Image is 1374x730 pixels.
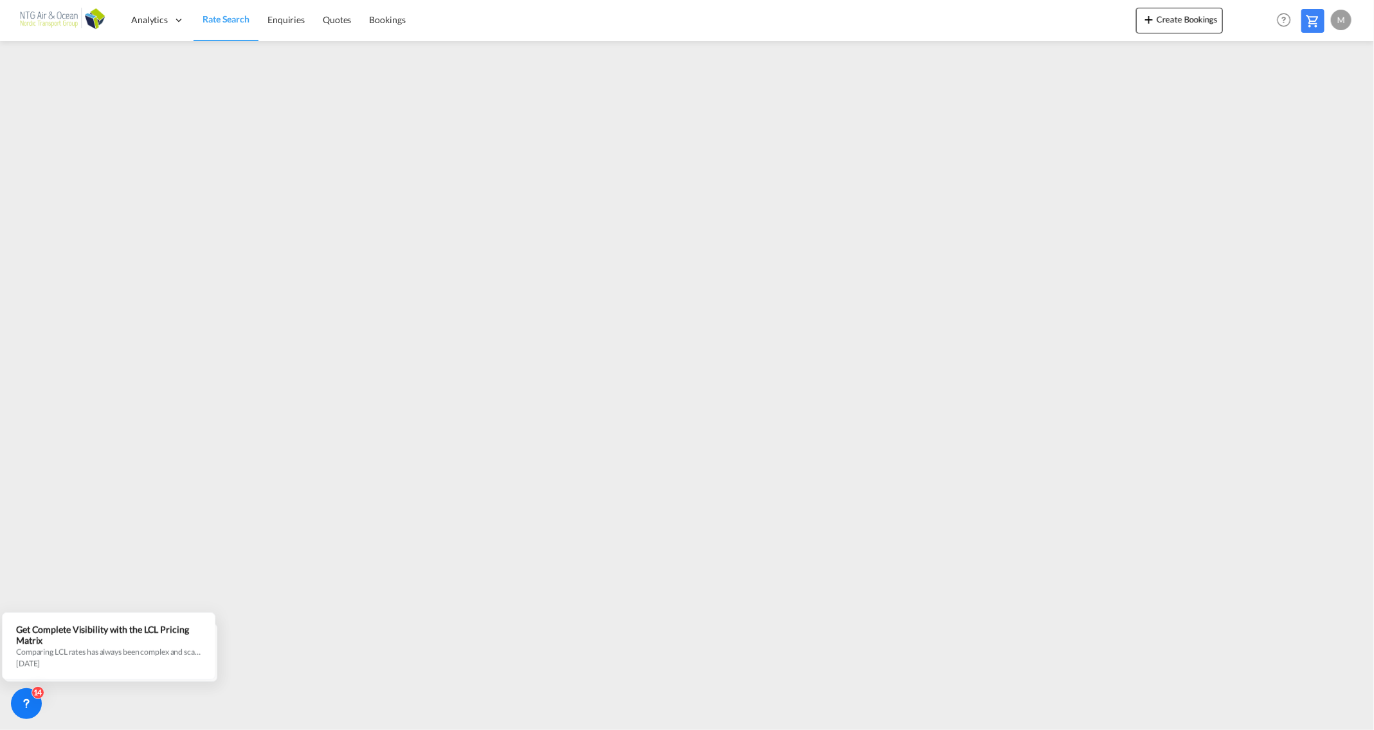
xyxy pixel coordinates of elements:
[323,14,351,25] span: Quotes
[267,14,305,25] span: Enquiries
[1136,8,1223,33] button: icon-plus 400-fgCreate Bookings
[1141,12,1157,27] md-icon: icon-plus 400-fg
[1273,9,1301,32] div: Help
[203,13,249,24] span: Rate Search
[370,14,406,25] span: Bookings
[131,13,168,26] span: Analytics
[1273,9,1295,31] span: Help
[1331,10,1351,30] div: M
[19,6,106,35] img: af31b1c0b01f11ecbc353f8e72265e29.png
